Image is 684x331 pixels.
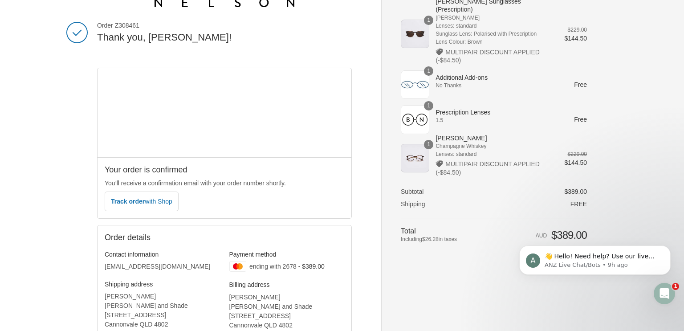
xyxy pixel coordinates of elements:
[436,108,552,116] span: Prescription Lenses
[436,14,552,22] span: [PERSON_NAME]
[672,283,679,290] span: 1
[436,30,552,38] span: Sunglass Lens: Polarised with Prescription
[111,198,172,205] span: Track order
[436,116,552,124] span: 1.5
[424,16,433,25] span: 1
[564,35,587,42] span: $144.50
[654,283,675,304] iframe: Intercom live chat
[436,142,552,150] span: Champagne Whiskey
[424,101,433,110] span: 1
[401,200,425,208] span: Shipping
[105,250,220,258] h3: Contact information
[97,31,352,44] h2: Thank you, [PERSON_NAME]!
[145,198,172,205] span: with Shop
[249,263,297,270] span: ending with 2678
[105,233,344,243] h2: Order details
[298,263,325,270] span: - $389.00
[564,188,587,195] span: $389.00
[422,236,439,242] span: $26.28
[105,165,344,175] h2: Your order is confirmed
[574,116,587,123] span: Free
[401,144,429,172] img: Homer - Champagne Whiskey
[436,49,540,64] span: MULTIPAIR DISCOUNT APPLIED (-$84.50)
[229,281,345,289] h3: Billing address
[568,27,587,33] del: $229.00
[436,22,552,30] span: Lenses: standard
[401,227,416,235] span: Total
[98,68,352,157] iframe: Google map displaying pin point of shipping address: Cannonvale, Queensland
[401,235,490,243] span: Including in taxes
[568,151,587,157] del: $229.00
[105,192,179,211] button: Track orderwith Shop
[436,160,540,176] span: MULTIPAIR DISCOUNT APPLIED (-$84.50)
[570,200,587,208] span: Free
[436,150,552,158] span: Lenses: standard
[97,21,352,29] span: Order Z308461
[574,81,587,88] span: Free
[424,140,433,149] span: 1
[105,179,344,188] p: You’ll receive a confirmation email with your order number shortly.
[436,134,552,142] span: [PERSON_NAME]
[564,159,587,166] span: $144.50
[98,68,351,157] div: Google map displaying pin point of shipping address: Cannonvale, Queensland
[506,227,684,307] iframe: Intercom notifications message
[105,263,210,270] bdo: [EMAIL_ADDRESS][DOMAIN_NAME]
[401,188,490,196] th: Subtotal
[436,82,552,90] span: No Thanks
[436,74,552,82] span: Additional Add-ons
[424,66,433,76] span: 1
[401,70,429,99] img: Additional Add-ons - No Thanks
[401,105,429,134] img: Prescription Lenses - 1.5
[229,250,345,258] h3: Payment method
[401,20,429,48] img: Homer Large Sunglasses (Prescription) - Matte Mahogany
[436,38,552,46] span: Lens Colour: Brown
[105,280,220,288] h3: Shipping address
